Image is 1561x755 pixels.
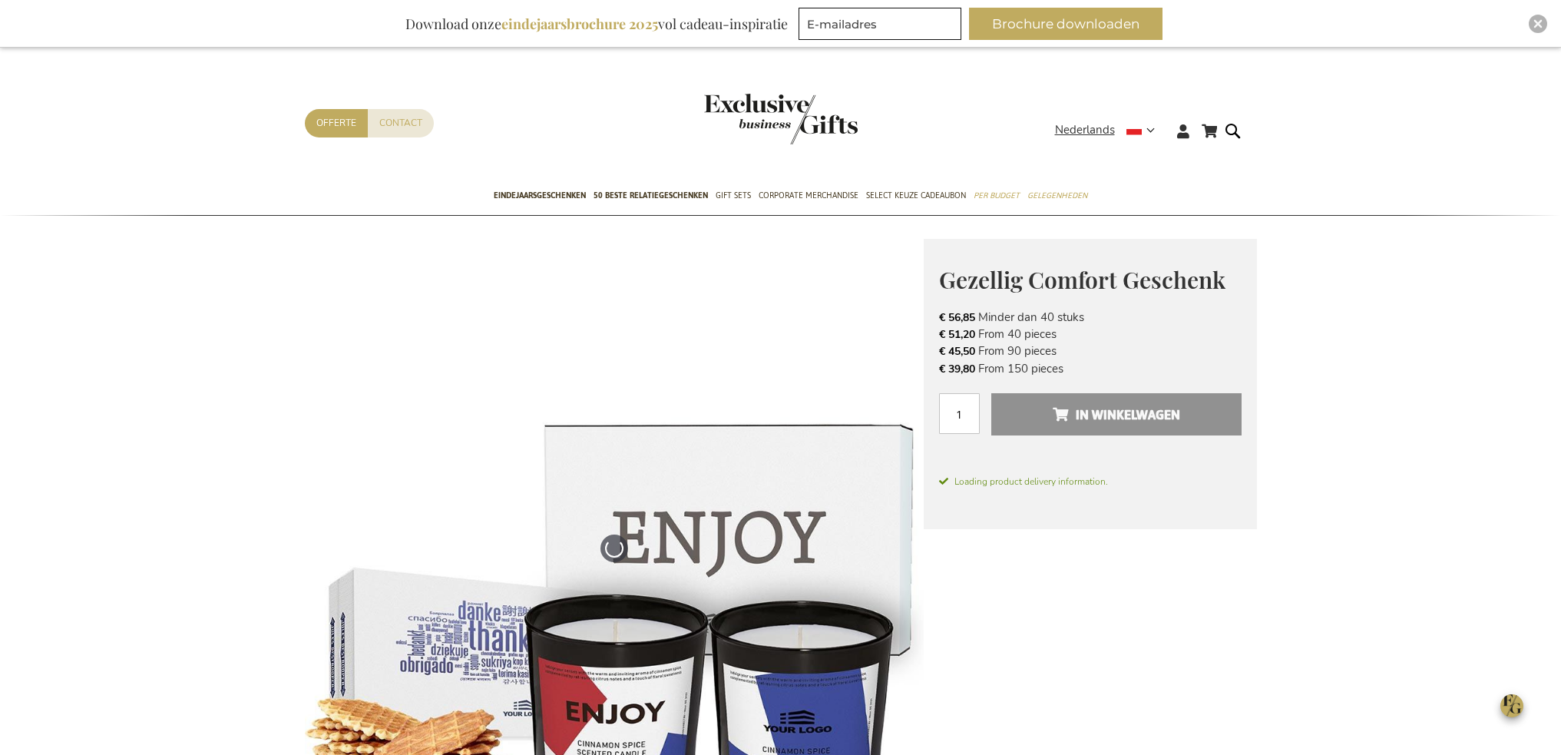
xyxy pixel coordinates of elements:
[939,475,1242,488] span: Loading product delivery information.
[1055,121,1115,139] span: Nederlands
[1533,19,1543,28] img: Close
[716,177,751,216] a: Gift Sets
[799,8,966,45] form: marketing offers and promotions
[1027,187,1087,204] span: Gelegenheden
[759,177,858,216] a: Corporate Merchandise
[939,264,1225,295] span: Gezellig Comfort Geschenk
[716,187,751,204] span: Gift Sets
[939,362,975,376] span: € 39,80
[939,309,1242,326] li: Minder dan 40 stuks
[704,94,858,144] img: Exclusive Business gifts logo
[1529,15,1547,33] div: Close
[939,344,975,359] span: € 45,50
[974,187,1020,204] span: Per Budget
[939,360,1242,377] li: From 150 pieces
[969,8,1162,40] button: Brochure downloaden
[704,94,781,144] a: store logo
[594,177,708,216] a: 50 beste relatiegeschenken
[799,8,961,40] input: E-mailadres
[939,343,1242,359] li: From 90 pieces
[939,326,1242,343] li: From 40 pieces
[494,187,586,204] span: Eindejaarsgeschenken
[759,187,858,204] span: Corporate Merchandise
[939,393,980,434] input: Aantal
[594,187,708,204] span: 50 beste relatiegeschenken
[866,187,966,204] span: Select Keuze Cadeaubon
[866,177,966,216] a: Select Keuze Cadeaubon
[939,310,975,325] span: € 56,85
[305,109,368,137] a: Offerte
[974,177,1020,216] a: Per Budget
[399,8,795,40] div: Download onze vol cadeau-inspiratie
[939,327,975,342] span: € 51,20
[1027,177,1087,216] a: Gelegenheden
[368,109,434,137] a: Contact
[501,15,658,33] b: eindejaarsbrochure 2025
[494,177,586,216] a: Eindejaarsgeschenken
